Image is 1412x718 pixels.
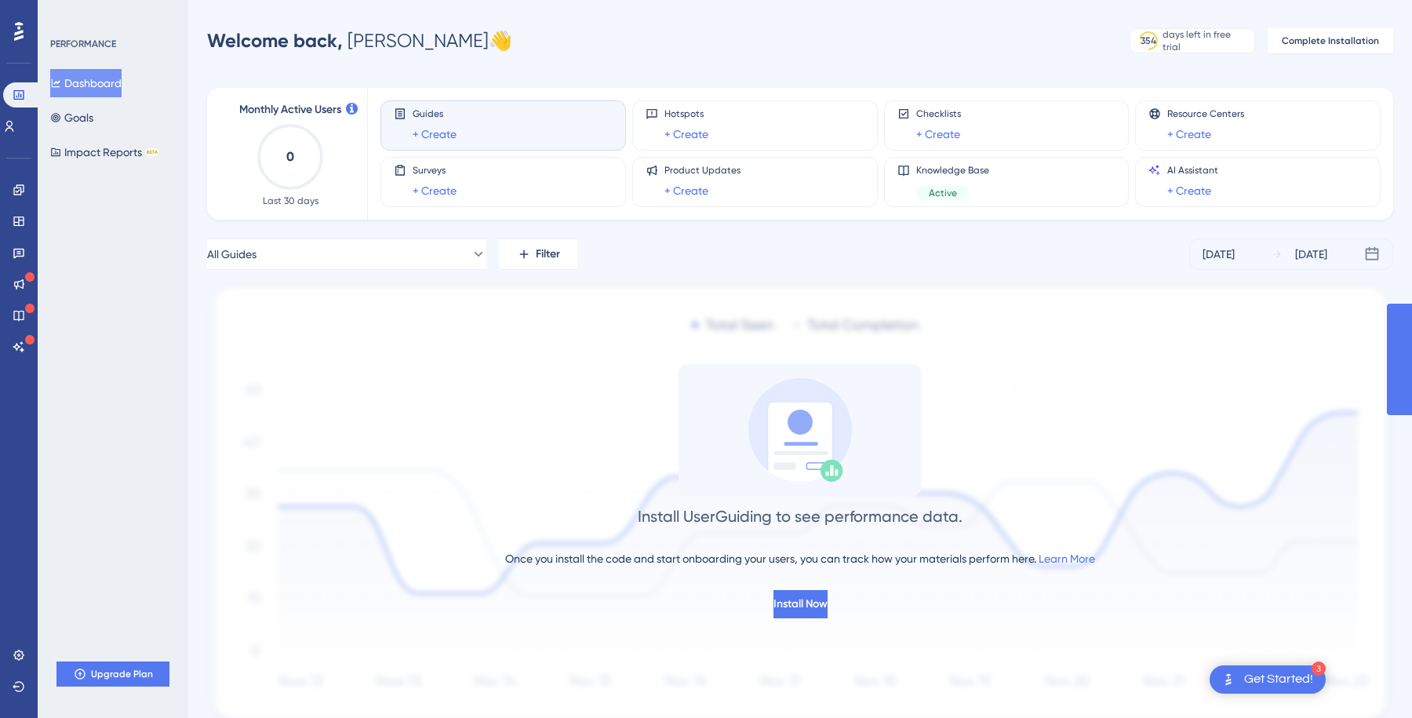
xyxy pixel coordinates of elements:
button: Upgrade Plan [56,662,169,687]
div: [DATE] [1203,245,1235,264]
text: 0 [286,149,294,164]
div: [DATE] [1295,245,1327,264]
button: Dashboard [50,69,122,97]
img: launcher-image-alternative-text [1219,670,1238,689]
span: All Guides [207,245,257,264]
span: AI Assistant [1167,164,1218,177]
span: Checklists [916,108,961,120]
button: Filter [499,239,577,270]
div: Install UserGuiding to see performance data. [638,505,963,527]
a: + Create [413,125,457,144]
span: Monthly Active Users [239,100,341,119]
span: Complete Installation [1282,35,1379,47]
button: Goals [50,104,93,132]
a: + Create [916,125,960,144]
div: 354 [1141,35,1156,47]
iframe: UserGuiding AI Assistant Launcher [1346,656,1393,703]
div: Once you install the code and start onboarding your users, you can track how your materials perfo... [505,549,1095,568]
span: Upgrade Plan [91,668,153,680]
span: Active [929,187,957,199]
div: Get Started! [1244,671,1313,688]
button: Impact ReportsBETA [50,138,159,166]
a: + Create [664,125,708,144]
a: Learn More [1039,552,1095,565]
span: Product Updates [664,164,741,177]
span: Install Now [773,595,828,614]
a: + Create [664,181,708,200]
a: + Create [1167,125,1211,144]
span: Knowledge Base [916,164,989,177]
div: 3 [1312,662,1326,676]
span: Resource Centers [1167,108,1244,120]
a: + Create [1167,181,1211,200]
span: Welcome back, [207,29,343,52]
button: Install Now [773,590,828,618]
div: Open Get Started! checklist, remaining modules: 3 [1210,665,1326,694]
span: Hotspots [664,108,708,120]
span: Guides [413,108,457,120]
span: Filter [536,245,560,264]
a: + Create [413,181,457,200]
button: Complete Installation [1268,28,1393,53]
span: Surveys [413,164,457,177]
div: [PERSON_NAME] 👋 [207,28,512,53]
span: Last 30 days [263,195,318,207]
div: PERFORMANCE [50,38,116,50]
button: All Guides [207,239,486,270]
div: days left in free trial [1163,28,1250,53]
div: BETA [145,148,159,156]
